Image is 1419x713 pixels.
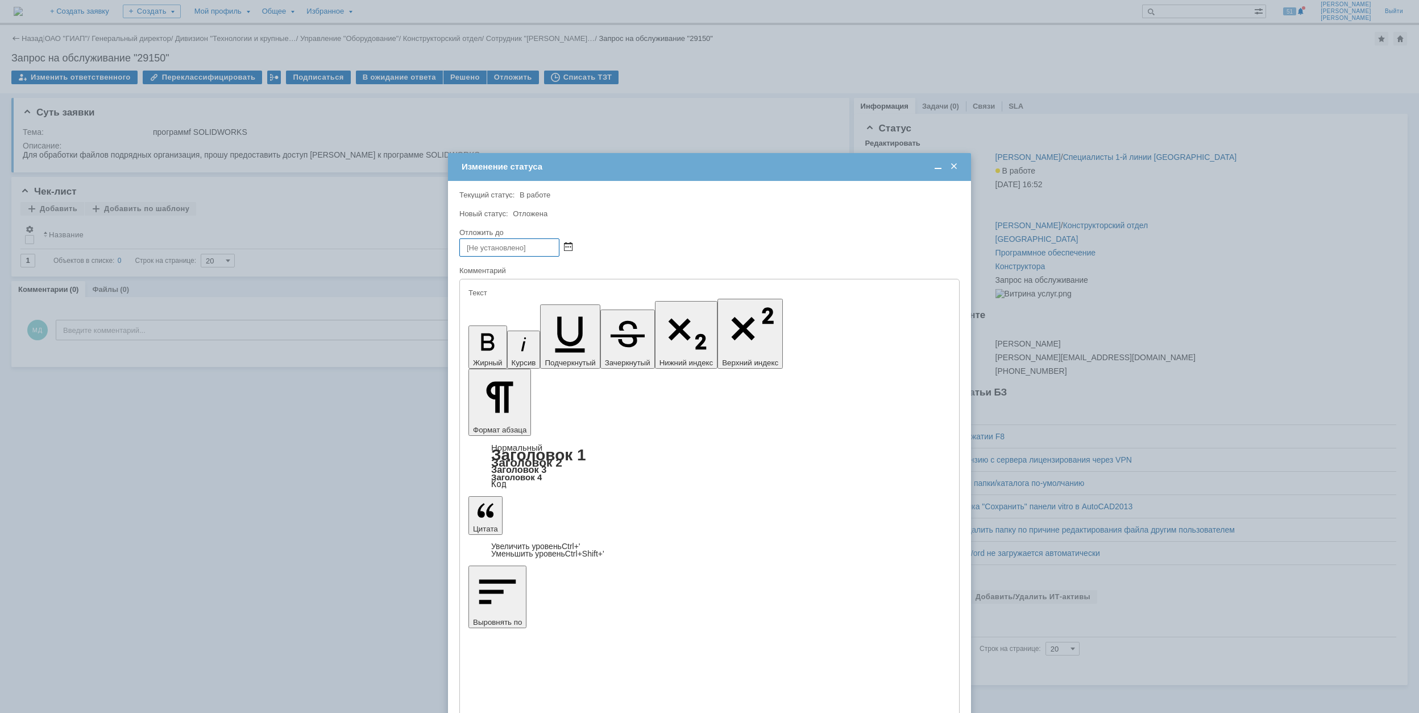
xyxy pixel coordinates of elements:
[473,525,498,533] span: Цитата
[459,229,957,236] div: Отложить до
[655,301,718,369] button: Нижний индекс
[459,209,508,218] label: Новый статус:
[605,358,650,367] span: Зачеркнутый
[468,289,948,296] div: Текст
[600,310,655,369] button: Зачеркнутый
[491,479,507,489] a: Код
[468,325,507,369] button: Жирный
[491,542,580,551] a: Increase
[562,542,580,551] span: Ctrl+'
[473,358,503,367] span: Жирный
[468,543,951,558] div: Цитата
[491,472,542,482] a: Заголовок 4
[473,426,526,434] span: Формат абзаца
[520,191,550,199] span: В работе
[932,162,944,172] span: Свернуть (Ctrl + M)
[462,162,960,172] div: Изменение статуса
[491,464,546,475] a: Заголовок 3
[491,446,586,464] a: Заголовок 1
[473,618,522,627] span: Выровнять по
[717,299,783,369] button: Верхний индекс
[948,162,960,172] span: Закрыть
[459,191,515,199] label: Текущий статус:
[659,358,713,367] span: Нижний индекс
[468,566,526,628] button: Выровнять по
[468,369,531,436] button: Формат абзаца
[491,456,562,469] a: Заголовок 2
[507,331,541,369] button: Курсив
[468,444,951,488] div: Формат абзаца
[545,358,595,367] span: Подчеркнутый
[459,238,559,257] input: [Не установлено]
[459,266,957,277] div: Комментарий
[491,443,542,452] a: Нормальный
[722,358,778,367] span: Верхний индекс
[468,496,503,535] button: Цитата
[513,209,547,218] span: Отложена
[540,304,600,369] button: Подчеркнутый
[512,358,536,367] span: Курсив
[565,549,604,558] span: Ctrl+Shift+'
[491,549,604,558] a: Decrease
